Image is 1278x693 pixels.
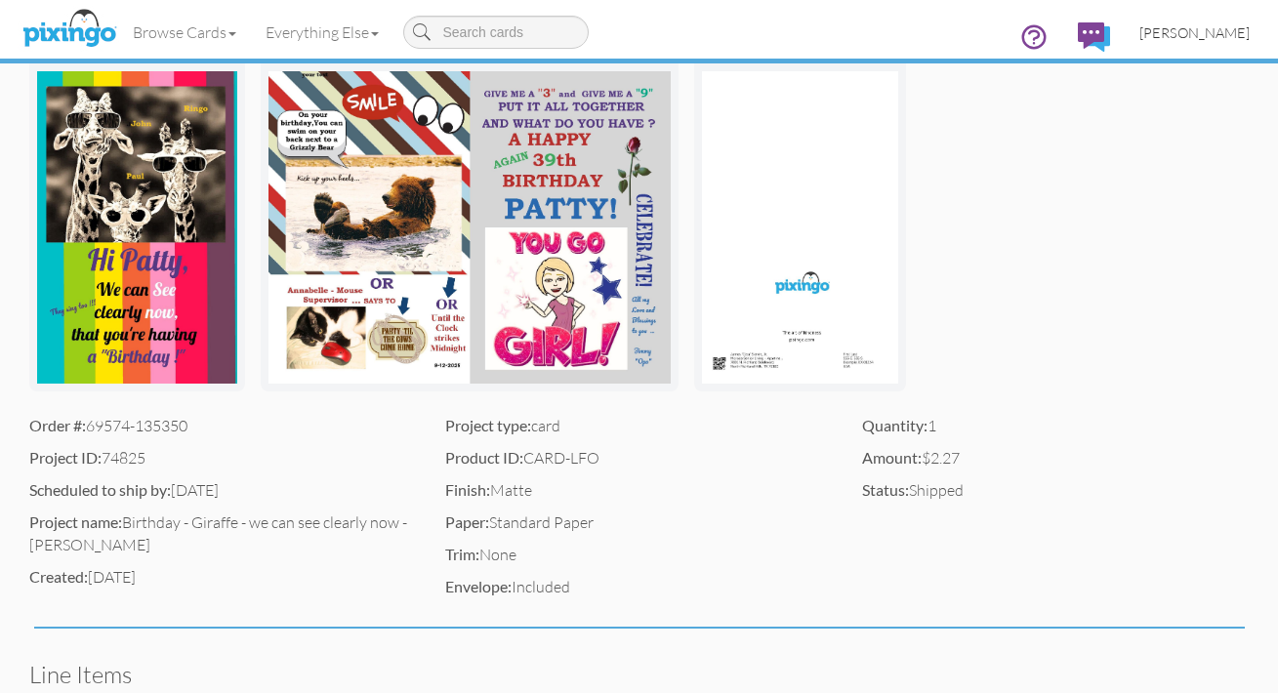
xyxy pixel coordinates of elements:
strong: Trim: [445,545,479,563]
strong: Finish: [445,480,490,499]
div: [DATE] [29,479,417,502]
strong: Product ID: [445,448,523,467]
div: $2.27 [862,447,1250,469]
img: Landscape Image [702,71,899,384]
input: Search cards [403,16,589,49]
strong: Paper: [445,512,489,531]
div: None [445,544,833,566]
div: Standard Paper [445,511,833,534]
strong: Envelope: [445,577,512,595]
div: 1 [862,415,1250,437]
strong: Scheduled to ship by: [29,480,171,499]
a: Browse Cards [118,8,251,57]
div: 74825 [29,447,417,469]
a: [PERSON_NAME] [1125,8,1264,58]
img: Landscape Image [268,71,670,384]
div: Included [445,576,833,598]
div: CARD-LFO [445,447,833,469]
img: Landscape Image [37,71,238,384]
strong: Order #: [29,416,86,434]
div: 69574-135350 [29,415,417,437]
span: [PERSON_NAME] [1139,24,1250,41]
strong: Project ID: [29,448,102,467]
strong: Created: [29,567,88,586]
img: pixingo logo [18,5,121,54]
div: Shipped [862,479,1250,502]
div: Birthday - Giraffe - we can see clearly now - [PERSON_NAME] [29,511,417,556]
strong: Amount: [862,448,922,467]
a: Everything Else [251,8,393,57]
div: [DATE] [29,566,417,589]
div: card [445,415,833,437]
strong: Project name: [29,512,122,531]
strong: Status: [862,480,909,499]
img: comments.svg [1078,22,1110,52]
div: Line Items [29,658,1250,691]
strong: Quantity: [862,416,928,434]
strong: Project type: [445,416,531,434]
div: Matte [445,479,833,502]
